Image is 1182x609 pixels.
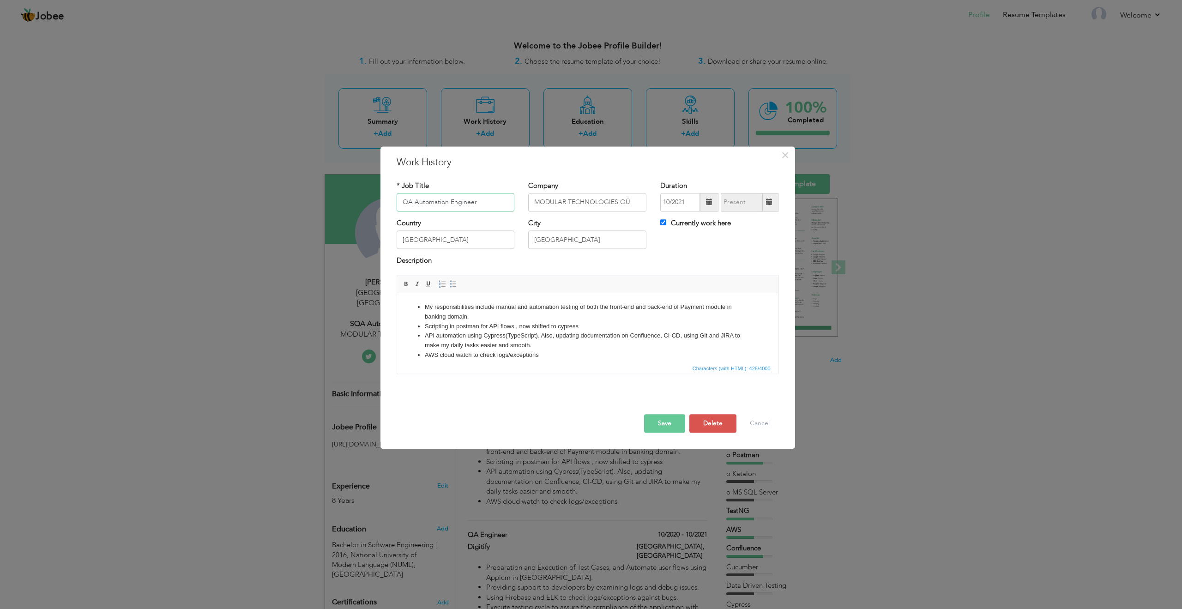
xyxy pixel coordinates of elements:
input: From [660,193,700,211]
label: Duration [660,181,687,191]
span: × [781,147,789,163]
input: Currently work here [660,219,666,225]
a: Insert/Remove Bulleted List [448,279,458,289]
label: Company [528,181,558,191]
label: City [528,218,541,228]
button: Close [778,148,793,163]
button: Save [644,414,685,433]
label: * Job Title [397,181,429,191]
button: Delete [689,414,736,433]
h3: Work History [397,156,779,169]
input: Present [721,193,763,211]
a: Bold [401,279,411,289]
a: Insert/Remove Numbered List [437,279,447,289]
label: Description [397,256,432,266]
button: Cancel [741,414,779,433]
iframe: Rich Text Editor, workEditor [397,293,778,362]
a: Italic [412,279,422,289]
div: Statistics [691,364,773,373]
label: Country [397,218,421,228]
a: Underline [423,279,434,289]
label: Currently work here [660,218,731,228]
span: Characters (with HTML): 426/4000 [691,364,772,373]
